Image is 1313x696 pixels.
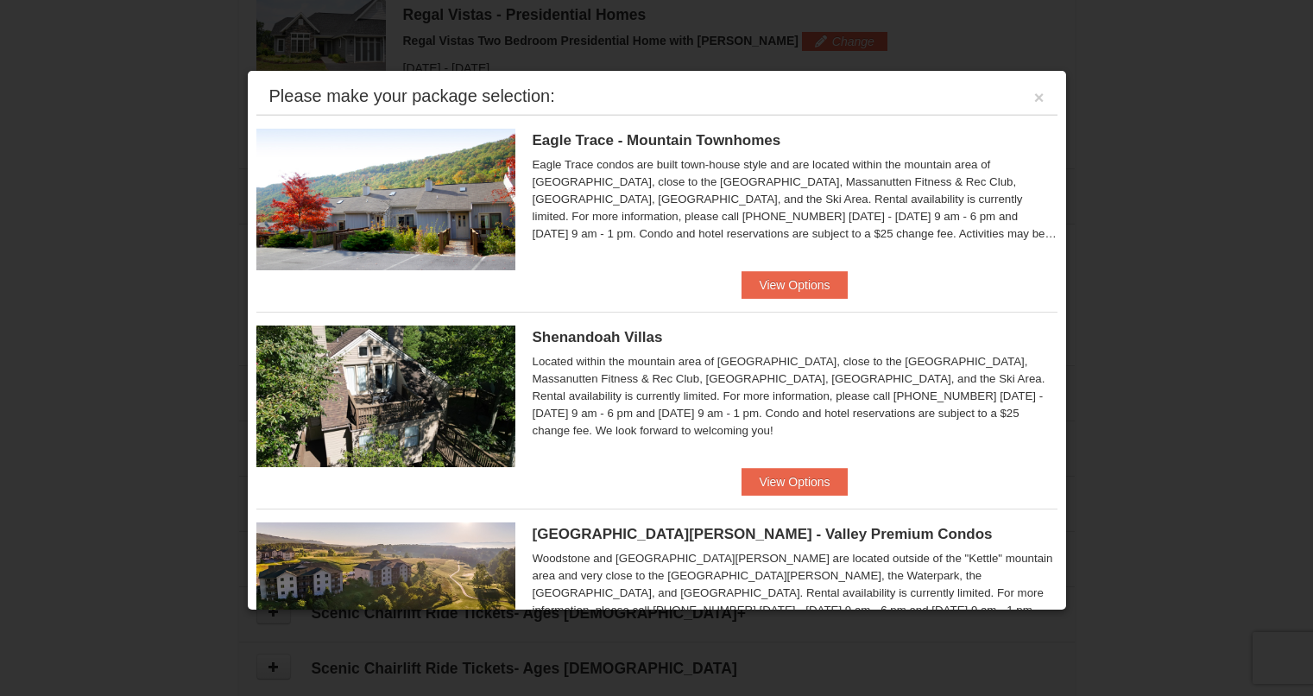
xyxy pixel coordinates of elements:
img: 19219041-4-ec11c166.jpg [256,522,515,664]
button: View Options [742,468,847,496]
span: [GEOGRAPHIC_DATA][PERSON_NAME] - Valley Premium Condos [533,526,993,542]
button: × [1034,89,1045,106]
img: 19219019-2-e70bf45f.jpg [256,326,515,467]
div: Located within the mountain area of [GEOGRAPHIC_DATA], close to the [GEOGRAPHIC_DATA], Massanutte... [533,353,1057,440]
span: Shenandoah Villas [533,329,663,345]
div: Woodstone and [GEOGRAPHIC_DATA][PERSON_NAME] are located outside of the "Kettle" mountain area an... [533,550,1057,636]
button: View Options [742,271,847,299]
span: Eagle Trace - Mountain Townhomes [533,132,781,149]
div: Please make your package selection: [269,87,555,104]
img: 19218983-1-9b289e55.jpg [256,129,515,270]
div: Eagle Trace condos are built town-house style and are located within the mountain area of [GEOGRA... [533,156,1057,243]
